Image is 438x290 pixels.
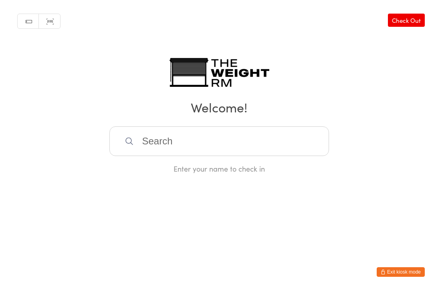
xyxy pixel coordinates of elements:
input: Search [109,126,329,156]
h2: Welcome! [8,98,430,116]
img: The Weight Rm [169,58,269,87]
div: Enter your name to check in [109,164,329,174]
button: Exit kiosk mode [377,267,425,277]
a: Check Out [388,14,425,27]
